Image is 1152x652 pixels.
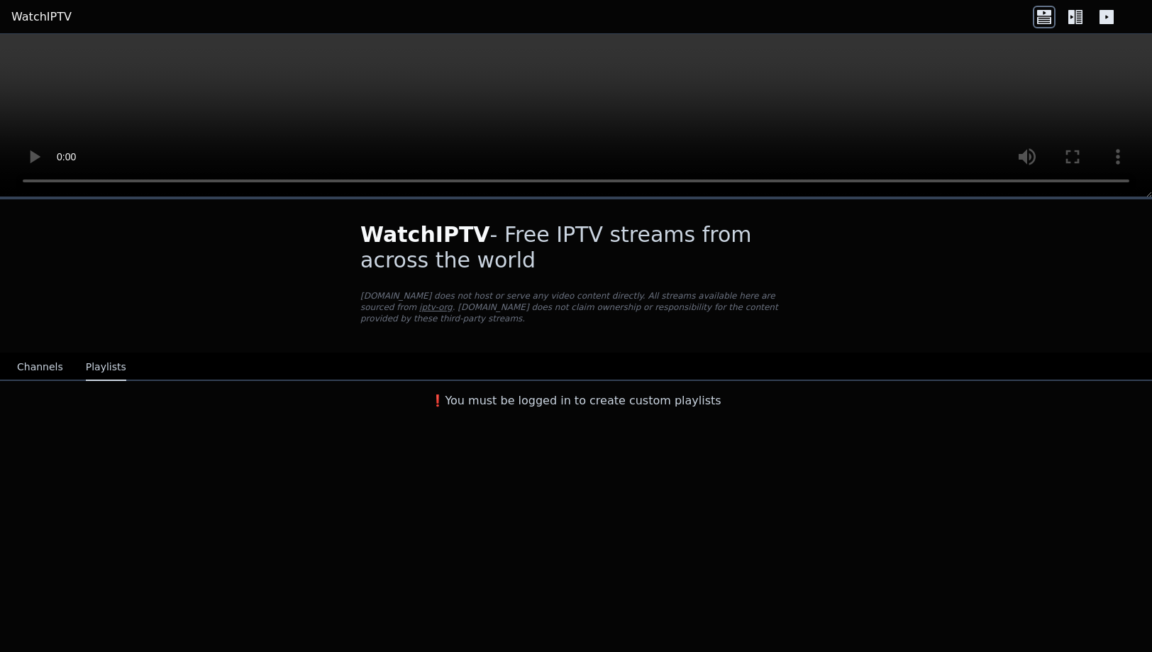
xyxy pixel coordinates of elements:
[86,354,126,381] button: Playlists
[338,392,814,409] h3: ❗️You must be logged in to create custom playlists
[360,222,792,273] h1: - Free IPTV streams from across the world
[419,302,453,312] a: iptv-org
[11,9,72,26] a: WatchIPTV
[17,354,63,381] button: Channels
[360,222,490,247] span: WatchIPTV
[360,290,792,324] p: [DOMAIN_NAME] does not host or serve any video content directly. All streams available here are s...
